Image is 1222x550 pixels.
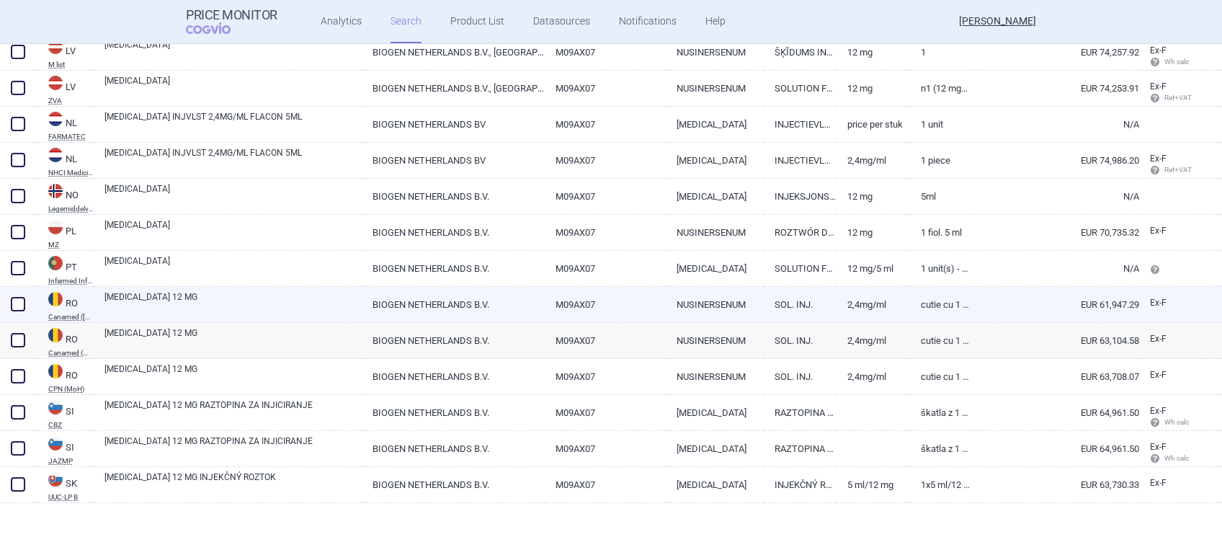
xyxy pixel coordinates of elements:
[764,467,837,502] a: INJEKČNÝ ROZTOK
[910,71,971,106] a: N1 (12 mg/5 ml)
[104,110,362,136] a: [MEDICAL_DATA] INJVLST 2,4MG/ML FLACON 5ML
[37,38,94,68] a: LVLVM list
[545,107,666,142] a: M09AX07
[764,251,837,286] a: SOLUTION FOR INJECTION
[1139,221,1192,242] a: Ex-F
[971,359,1139,394] a: EUR 63,708.07
[1150,418,1189,426] span: Wh calc
[186,8,277,22] strong: Price Monitor
[1150,45,1167,56] span: Ex-factory price
[362,467,545,502] a: BIOGEN NETHERLANDS B.V.
[1150,226,1167,236] span: Ex-factory price
[971,179,1139,214] a: N/A
[362,359,545,394] a: BIOGEN NETHERLANDS B.V.
[971,215,1139,250] a: EUR 70,735.32
[666,143,764,178] a: [MEDICAL_DATA]
[48,256,63,270] img: Portugal
[48,220,63,234] img: Poland
[48,350,94,357] abbr: Canamed (MoH - Canamed Annex 1) — List of maximum prices for domestic purposes, published by the ...
[764,215,837,250] a: ROZTWÓR DO WSTRZYKIWAŃ
[186,22,251,34] span: COGVIO
[545,251,666,286] a: M09AX07
[104,254,362,280] a: [MEDICAL_DATA]
[48,278,94,285] abbr: Infarmed Infomed — Infomed - medicinal products database, published by Infarmed, National Authori...
[837,323,910,358] a: 2,4mg/ml
[48,436,63,451] img: Slovenia
[666,215,764,250] a: NUSINERSENUM
[910,323,971,358] a: Cutie cu 1 [MEDICAL_DATA]. de 5[PERSON_NAME]e 12 mg [MEDICAL_DATA]
[764,323,837,358] a: SOL. INJ.
[545,143,666,178] a: M09AX07
[48,494,94,501] abbr: UUC-LP B — List of medicinal products published by the Ministry of Health of the Slovak Republic ...
[910,287,971,322] a: Cutie cu 1 [MEDICAL_DATA]. de 5[PERSON_NAME]e 12 mg [MEDICAL_DATA]
[48,133,94,141] abbr: FARMATEC — Farmatec, under the Ministry of Health, Welfare and Sport, provides pharmaceutical lic...
[910,35,971,70] a: 1
[48,400,63,414] img: Slovenia
[37,435,94,465] a: SISIJAZMP
[837,35,910,70] a: 12 mg
[764,431,837,466] a: RAZTOPINA ZA INJICIRANJE
[545,467,666,502] a: M09AX07
[48,364,63,378] img: Romania
[48,292,63,306] img: Romania
[666,359,764,394] a: NUSINERSENUM
[362,395,545,430] a: BIOGEN NETHERLANDS B.V.
[545,179,666,214] a: M09AX07
[971,431,1139,466] a: EUR 64,961.50
[48,314,94,321] abbr: Canamed (Legislatie.just.ro - Canamed Annex 1) — List of maximum prices for domestic purposes. Un...
[48,61,94,68] abbr: M list — Lists of reimbursable medicinal products published by the National Health Service (List ...
[764,359,837,394] a: SOL. INJ.
[1139,365,1192,386] a: Ex-F
[1139,40,1192,74] a: Ex-F Wh calc
[37,363,94,393] a: ROROCPN (MoH)
[48,97,94,105] abbr: ZVA — Online database developed by State Agency of Medicines Republic of Latvia.
[1139,293,1192,314] a: Ex-F
[764,179,837,214] a: INJEKSJONSVÆSKE, OPPLØSNING
[37,327,94,357] a: ROROCanamed (MoH - Canamed Annex 1)
[666,251,764,286] a: [MEDICAL_DATA]
[48,40,63,54] img: Latvia
[37,146,94,177] a: NLNLNHCI Medicijnkosten
[545,359,666,394] a: M09AX07
[666,71,764,106] a: NUSINERSENUM
[362,251,545,286] a: BIOGEN NETHERLANDS B.V.
[666,107,764,142] a: [MEDICAL_DATA]
[104,435,362,461] a: [MEDICAL_DATA] 12 MG RAZTOPINA ZA INJICIRANJE
[1139,437,1192,470] a: Ex-F Wh calc
[910,251,971,286] a: 1 unit(s) - 5 ml
[1139,76,1192,110] a: Ex-F Ret+VAT calc
[48,148,63,162] img: Netherlands
[48,422,94,429] abbr: CBZ — Online database of medical product market supply published by the Ministrstvo za zdravje, S...
[545,323,666,358] a: M09AX07
[837,287,910,322] a: 2,4mg/ml
[971,35,1139,70] a: EUR 74,257.92
[48,76,63,90] img: Latvia
[48,241,94,249] abbr: MZ — List of reimbursed medicinal products published by the Ministry of Health, Poland.
[362,35,545,70] a: BIOGEN NETHERLANDS B.V., [GEOGRAPHIC_DATA]
[837,359,910,394] a: 2,4mg/ml
[837,179,910,214] a: 12 mg
[971,467,1139,502] a: EUR 63,730.33
[104,327,362,352] a: [MEDICAL_DATA] 12 MG
[1150,81,1167,92] span: Ex-factory price
[666,287,764,322] a: NUSINERSENUM
[104,471,362,497] a: [MEDICAL_DATA] 12 MG INJEKČNÝ ROZTOK
[104,146,362,172] a: [MEDICAL_DATA] INJVLST 2,4MG/ML FLACON 5ML
[37,218,94,249] a: PLPLMZ
[1150,154,1167,164] span: Ex-factory price
[971,251,1139,286] a: N/A
[1150,406,1167,416] span: Ex-factory price
[37,254,94,285] a: PTPTInfarmed Infomed
[545,35,666,70] a: M09AX07
[910,431,971,466] a: škatla z 1 vialo s 5 ml raztopine
[910,395,971,430] a: škatla z 1 vialo s 5 ml raztopine
[1150,454,1189,462] span: Wh calc
[764,143,837,178] a: INJECTIEVLOEISTOF
[104,182,362,208] a: [MEDICAL_DATA]
[910,107,971,142] a: 1 unit
[104,38,362,64] a: [MEDICAL_DATA]
[37,399,94,429] a: SISICBZ
[1150,58,1189,66] span: Wh calc
[48,386,94,393] abbr: CPN (MoH) — Public Catalog - List of maximum prices for international purposes. Official versions...
[48,472,63,487] img: Slovakia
